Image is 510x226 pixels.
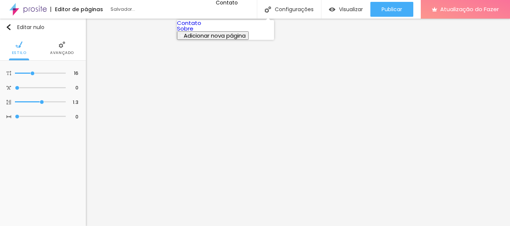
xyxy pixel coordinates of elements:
img: Ícone [16,41,22,48]
iframe: Editor [86,19,510,226]
img: Ícone [59,41,65,48]
font: Visualizar [339,6,363,13]
img: Ícone [6,24,12,30]
a: Contato [177,19,201,27]
font: Avançado [50,50,74,55]
font: Editar nulo [17,23,44,31]
font: Publicar [382,6,402,13]
font: Estilo [12,50,27,55]
img: Ícone [6,114,11,119]
font: Configurações [275,6,314,13]
font: Salvador... [111,6,135,12]
button: Publicar [370,2,413,17]
img: Ícone [265,6,271,13]
img: Ícone [6,85,11,90]
img: Ícone [6,71,11,76]
img: view-1.svg [329,6,335,13]
font: Atualização do Fazer [440,5,499,13]
font: Editor de páginas [55,6,103,13]
font: Adicionar nova página [184,32,246,39]
a: Sobre [177,25,193,32]
button: Adicionar nova página [177,31,249,40]
button: Visualizar [321,2,370,17]
img: Ícone [6,100,11,105]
